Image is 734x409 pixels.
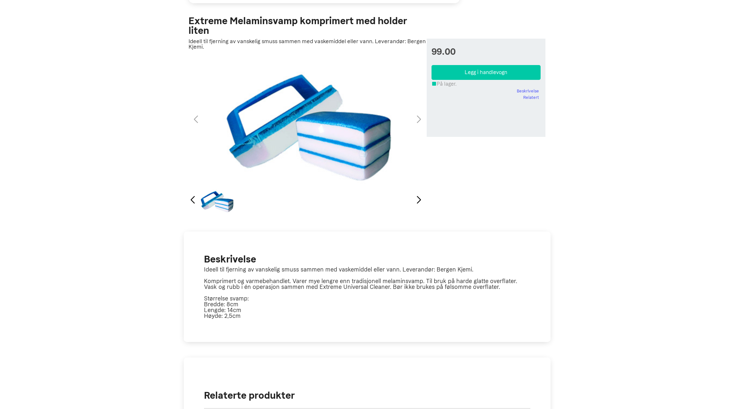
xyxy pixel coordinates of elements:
[189,187,246,213] div: 1 / 1
[204,388,530,403] h2: Relaterte produkter
[432,45,541,59] span: 99.00
[415,193,423,207] div: Next slide
[432,80,541,88] div: På lager.
[204,267,530,319] p: Ideell til fjerning av vanskelig smuss sammen med vaskemiddel eller vann. Leverandør: Bergen Kjem...
[523,94,539,101] a: Relatert
[189,193,197,207] div: Previous slide
[204,252,530,267] h2: Beskrivelse
[189,39,427,50] p: Ideell til fjerning av vanskelig smuss sammen med vaskemiddel eller vann. Leverandør: Bergen Kjemi.
[517,88,539,94] a: Beskrivelse
[187,54,428,185] div: 1 / 1
[432,81,437,87] i: På lager
[432,65,541,80] button: Legg i handlevogn
[189,16,427,35] h2: Extreme Melaminsvamp komprimert med holder liten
